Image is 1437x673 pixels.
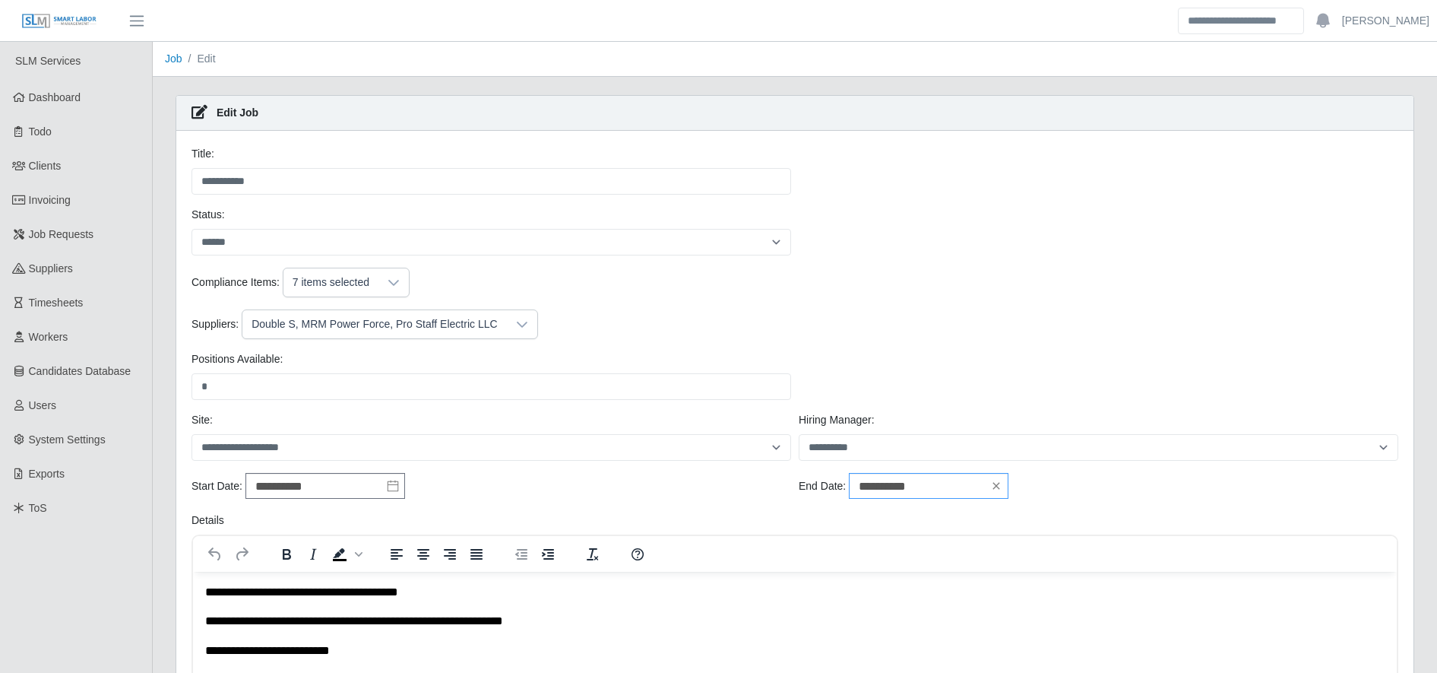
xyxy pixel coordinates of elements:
[799,478,846,494] label: End Date:
[12,12,1192,229] body: Rich Text Area. Press ALT-0 for help.
[202,544,228,565] button: Undo
[29,365,131,377] span: Candidates Database
[191,146,214,162] label: Title:
[535,544,561,565] button: Increase indent
[29,468,65,480] span: Exports
[580,544,606,565] button: Clear formatting
[508,544,534,565] button: Decrease indent
[1342,13,1429,29] a: [PERSON_NAME]
[191,351,283,367] label: Positions Available:
[15,55,81,67] span: SLM Services
[29,160,62,172] span: Clients
[29,297,84,309] span: Timesheets
[229,544,255,565] button: Redo
[29,433,106,446] span: System Settings
[625,544,650,565] button: Help
[191,275,280,290] label: Compliance Items:
[191,412,213,428] label: Site:
[274,544,299,565] button: Bold
[464,544,489,565] button: Justify
[217,106,258,119] strong: Edit Job
[182,51,216,67] li: Edit
[1178,8,1304,34] input: Search
[437,544,463,565] button: Align right
[327,544,365,565] div: Background color Black
[29,194,71,206] span: Invoicing
[165,52,182,65] a: Job
[29,399,57,411] span: Users
[300,544,326,565] button: Italic
[191,316,239,332] label: Suppliers:
[799,412,875,428] label: Hiring Manager:
[384,544,410,565] button: Align left
[29,502,47,514] span: ToS
[29,125,52,138] span: Todo
[410,544,436,565] button: Align center
[29,331,68,343] span: Workers
[191,207,225,223] label: Status:
[12,12,1192,116] body: Rich Text Area. Press ALT-0 for help.
[29,228,94,240] span: Job Requests
[242,310,506,338] div: Double S, MRM Power Force, Pro Staff Electric LLC
[29,91,81,103] span: Dashboard
[283,268,378,297] div: 7 items selected
[29,262,73,275] span: Suppliers
[191,513,224,529] label: Details
[21,13,97,30] img: SLM Logo
[191,478,242,494] label: Start Date:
